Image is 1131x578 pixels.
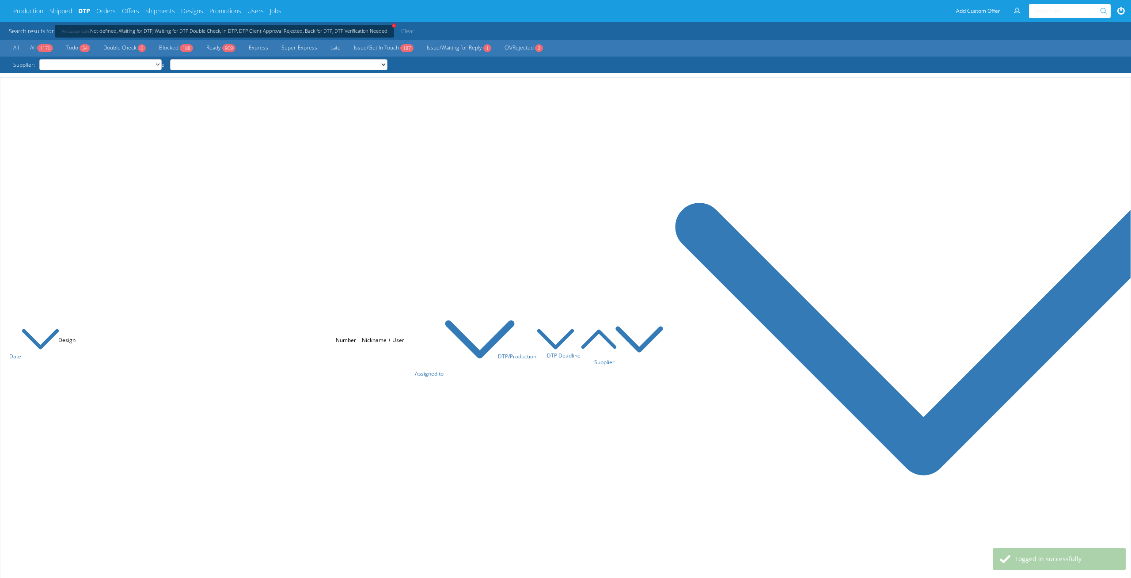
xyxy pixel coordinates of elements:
span: 187 [400,44,414,52]
a: All [9,42,23,53]
a: Promotions [209,7,241,15]
a: Orders [96,7,116,15]
a: All1170 [26,42,57,54]
span: DTP Assignee: [128,59,170,70]
a: Todo34 [62,42,95,54]
a: Blocked188 [155,42,197,54]
span: 2 [535,44,543,52]
a: Issue/Get In Touch187 [349,42,418,54]
a: Unassigned [258,59,296,70]
a: Designs [181,7,203,15]
a: DTP/Production [498,353,575,360]
a: Express [244,42,273,54]
span: 1170 [37,44,53,52]
a: Offers [122,7,139,15]
a: Jobs [270,7,281,15]
a: Issue/Waiting for Reply1 [422,42,496,54]
a: DTP [78,7,90,15]
span: Supplier: [9,59,39,70]
a: Users [247,7,264,15]
a: +Production state:Not defined, Waiting for DTP, Waiting for DTP Double Check, In DTP, DTP Client ... [62,29,387,33]
input: Search for... [1034,4,1102,18]
span: Production state: [62,29,90,34]
a: DTP Deadline [547,352,617,359]
span: Search results for [9,27,54,35]
span: 6 [138,44,146,52]
a: Supplier [594,358,664,366]
a: Super-Express [277,42,322,54]
span: 188 [180,44,193,52]
a: Ready909 [202,42,240,54]
div: Logged in successfully [1015,555,1119,563]
a: Late [326,42,345,54]
a: Production [13,7,43,15]
a: Shipped [49,7,72,15]
a: Assigned to [415,370,516,377]
a: CA/Rejected2 [500,42,547,54]
span: 1 [483,44,491,52]
a: Double Check6 [99,42,150,54]
span: 909 [222,44,235,52]
a: Add Custom Offer [951,4,1005,18]
span: + [391,23,397,28]
a: Shipments [145,7,175,15]
a: Date [9,353,60,360]
span: 34 [80,44,90,52]
a: Clear [399,24,417,38]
